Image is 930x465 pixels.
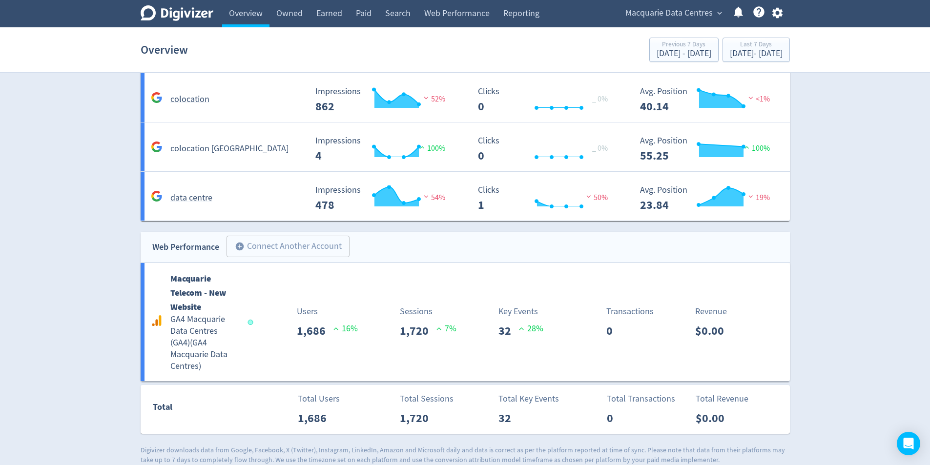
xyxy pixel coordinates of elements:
[400,409,436,427] p: 1,720
[219,237,350,257] a: Connect Another Account
[227,236,350,257] button: Connect Another Account
[635,185,782,211] svg: Avg. Position 23.84
[498,392,559,405] p: Total Key Events
[606,305,654,318] p: Transactions
[635,87,782,113] svg: Avg. Position 40.14
[592,143,608,153] span: _ 0%
[170,273,226,313] b: Macquarie Telecom - New Website
[730,41,783,49] div: Last 7 Days
[657,41,711,49] div: Previous 7 Days
[695,322,732,340] p: $0.00
[622,5,724,21] button: Macquarie Data Centres
[153,400,248,419] div: Total
[298,409,334,427] p: 1,686
[421,94,431,101] img: negative-performance.svg
[417,143,445,153] span: 100%
[746,193,770,202] span: 19%
[584,193,594,200] img: negative-performance.svg
[235,242,245,251] span: add_circle
[333,322,358,335] p: 16 %
[584,193,608,202] span: 50%
[141,445,790,465] p: Digivizer downloads data from Google, Facebook, X (Twitter), Instagram, LinkedIn, Amazon and Micr...
[498,409,519,427] p: 32
[421,193,431,200] img: negative-performance.svg
[696,392,748,405] p: Total Revenue
[141,172,790,221] a: data centre Impressions 478 Impressions 478 54% Clicks 1 Clicks 1 50% Avg. Position 23.84 Avg. Po...
[421,193,445,202] span: 54%
[607,392,675,405] p: Total Transactions
[400,305,456,318] p: Sessions
[592,94,608,104] span: _ 0%
[715,9,724,18] span: expand_more
[635,136,782,162] svg: Avg. Position 55.25
[297,322,333,340] p: 1,686
[141,263,790,381] a: Macquarie Telecom - New WebsiteGA4 Macquarie Data Centres (GA4)(GA4 Macquarie Data Centres)Users1...
[498,305,543,318] p: Key Events
[248,320,256,325] span: Data last synced: 2 Sep 2025, 8:02pm (AEST)
[519,322,543,335] p: 28 %
[151,190,163,202] svg: Google Analytics
[421,94,445,104] span: 52%
[310,87,457,113] svg: Impressions 862
[141,34,188,65] h1: Overview
[141,122,790,172] a: colocation [GEOGRAPHIC_DATA] Impressions 4 Impressions 4 100% Clicks 0 Clicks 0 _ 0% Avg. Positio...
[400,322,436,340] p: 1,720
[746,193,756,200] img: negative-performance.svg
[151,315,163,326] svg: Google Analytics
[649,38,719,62] button: Previous 7 Days[DATE] - [DATE]
[730,49,783,58] div: [DATE] - [DATE]
[695,305,732,318] p: Revenue
[141,73,790,122] a: colocation Impressions 862 Impressions 862 52% Clicks 0 Clicks 0 _ 0% Avg. Position 40.14 Avg. Po...
[473,185,620,211] svg: Clicks 1
[606,322,620,340] p: 0
[152,240,219,254] div: Web Performance
[723,38,790,62] button: Last 7 Days[DATE]- [DATE]
[298,392,340,405] p: Total Users
[436,322,456,335] p: 7 %
[473,136,620,162] svg: Clicks 0
[297,305,358,318] p: Users
[897,432,920,455] div: Open Intercom Messenger
[170,192,212,204] h5: data centre
[400,392,454,405] p: Total Sessions
[746,94,770,104] span: <1%
[310,136,457,162] svg: Impressions 4
[696,409,732,427] p: $0.00
[625,5,713,21] span: Macquarie Data Centres
[170,94,209,105] h5: colocation
[310,185,457,211] svg: Impressions 478
[151,92,163,103] svg: Google Analytics
[151,141,163,153] svg: Google Analytics
[657,49,711,58] div: [DATE] - [DATE]
[170,143,289,155] h5: colocation [GEOGRAPHIC_DATA]
[742,143,770,153] span: 100%
[498,322,519,340] p: 32
[746,94,756,101] img: negative-performance.svg
[170,314,239,372] h5: GA4 Macquarie Data Centres (GA4) ( GA4 Macquarie Data Centres )
[417,143,427,151] img: positive-performance.svg
[742,143,752,151] img: positive-performance.svg
[607,409,621,427] p: 0
[473,87,620,113] svg: Clicks 0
